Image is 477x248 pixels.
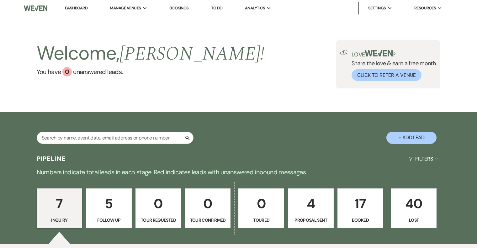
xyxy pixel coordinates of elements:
[140,193,177,214] p: 0
[292,193,330,214] p: 4
[135,188,181,229] a: 0Tour Requested
[140,217,177,224] p: Tour Requested
[37,154,66,163] h3: Pipeline
[391,188,437,229] a: 40Lost
[185,188,231,229] a: 0Tour Confirmed
[395,193,433,214] p: 40
[342,217,379,224] p: Booked
[292,217,330,224] p: Proposal Sent
[368,5,386,11] span: Settings
[337,188,383,229] a: 17Booked
[189,193,227,214] p: 0
[41,193,78,214] p: 7
[365,50,393,56] img: weven-logo-green.svg
[119,40,264,68] span: [PERSON_NAME] !
[86,188,132,229] a: 5Follow Up
[37,67,265,77] a: You have 0 unanswered leads.
[65,5,87,11] a: Dashboard
[386,132,437,144] button: + Add Lead
[110,5,141,11] span: Manage Venues
[90,217,128,224] p: Follow Up
[41,217,78,224] p: Inquiry
[62,67,72,77] div: 0
[348,50,437,81] div: Share the love & earn a free month.
[414,5,436,11] span: Resources
[352,50,437,57] p: Love ?
[288,188,334,229] a: 4Proposal Sent
[37,188,82,229] a: 7Inquiry
[189,217,227,224] p: Tour Confirmed
[24,2,47,15] img: Weven Logo
[395,217,433,224] p: Lost
[37,40,265,67] h2: Welcome,
[238,188,284,229] a: 0Toured
[90,193,128,214] p: 5
[340,50,348,55] img: loud-speaker-illustration.svg
[352,69,421,81] button: Click to Refer a Venue
[169,5,189,11] a: Bookings
[37,132,193,144] input: Search by name, event date, email address or phone number
[242,193,280,214] p: 0
[245,5,265,11] span: Analytics
[242,217,280,224] p: Toured
[342,193,379,214] p: 17
[406,150,440,167] button: Filters
[13,167,464,177] p: Numbers indicate total leads in each stage. Red indicates leads with unanswered inbound messages.
[211,5,223,11] a: To Do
